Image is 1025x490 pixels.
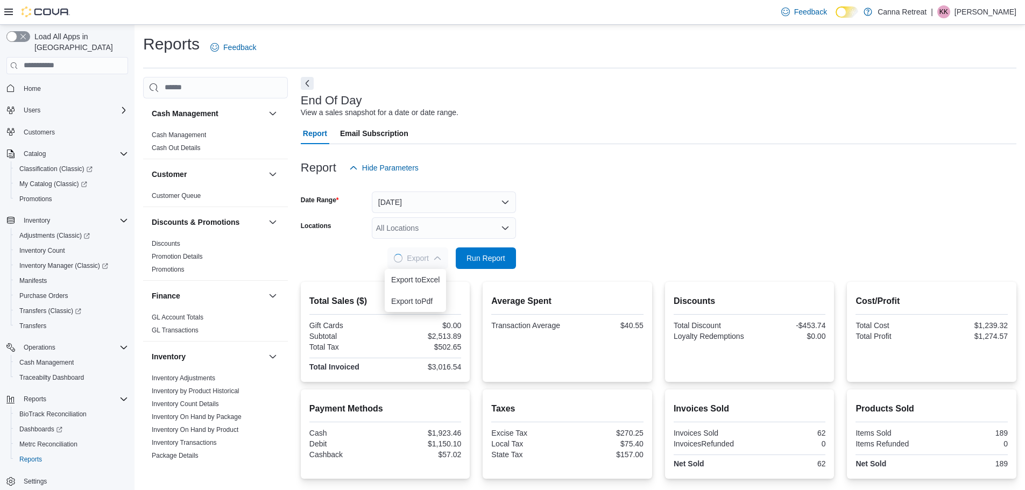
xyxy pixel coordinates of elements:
[24,216,50,225] span: Inventory
[19,82,128,95] span: Home
[19,276,47,285] span: Manifests
[152,191,201,200] span: Customer Queue
[15,319,51,332] a: Transfers
[15,229,128,242] span: Adjustments (Classic)
[15,162,97,175] a: Classification (Classic)
[15,193,128,205] span: Promotions
[15,304,128,317] span: Transfers (Classic)
[301,196,339,204] label: Date Range
[15,319,128,332] span: Transfers
[19,292,68,300] span: Purchase Orders
[15,259,112,272] a: Inventory Manager (Classic)
[309,343,383,351] div: Total Tax
[387,332,461,340] div: $2,513.89
[19,82,45,95] a: Home
[387,247,448,269] button: LoadingExport
[674,429,747,437] div: Invoices Sold
[491,321,565,330] div: Transaction Average
[391,275,440,284] span: Export to Excel
[15,304,86,317] a: Transfers (Classic)
[19,180,87,188] span: My Catalog (Classic)
[143,311,288,341] div: Finance
[152,313,203,322] span: GL Account Totals
[152,374,215,382] a: Inventory Adjustments
[19,410,87,418] span: BioTrack Reconciliation
[309,439,383,448] div: Debit
[456,247,516,269] button: Run Report
[19,231,90,240] span: Adjustments (Classic)
[394,247,441,269] span: Export
[19,307,81,315] span: Transfers (Classic)
[856,429,929,437] div: Items Sold
[674,295,826,308] h2: Discounts
[15,371,128,384] span: Traceabilty Dashboard
[387,429,461,437] div: $1,923.46
[19,214,54,227] button: Inventory
[2,473,132,489] button: Settings
[15,356,128,369] span: Cash Management
[152,131,206,139] span: Cash Management
[301,222,331,230] label: Locations
[11,407,132,422] button: BioTrack Reconciliation
[19,475,51,488] a: Settings
[15,356,78,369] a: Cash Management
[11,422,132,437] a: Dashboards
[266,168,279,181] button: Customer
[372,191,516,213] button: [DATE]
[19,474,128,488] span: Settings
[19,125,128,139] span: Customers
[19,147,50,160] button: Catalog
[152,144,201,152] a: Cash Out Details
[836,6,858,18] input: Dark Mode
[24,106,40,115] span: Users
[794,6,827,17] span: Feedback
[19,126,59,139] a: Customers
[385,269,446,290] button: Export toExcel
[301,161,336,174] h3: Report
[152,253,203,260] a: Promotion Details
[152,400,219,408] a: Inventory Count Details
[387,439,461,448] div: $1,150.10
[301,77,314,90] button: Next
[19,322,46,330] span: Transfers
[303,123,327,144] span: Report
[11,258,132,273] a: Inventory Manager (Classic)
[152,314,203,321] a: GL Account Totals
[19,261,108,270] span: Inventory Manager (Classic)
[11,452,132,467] button: Reports
[11,318,132,333] button: Transfers
[19,455,42,464] span: Reports
[266,107,279,120] button: Cash Management
[19,393,128,406] span: Reports
[15,193,56,205] a: Promotions
[152,413,242,421] span: Inventory On Hand by Package
[570,439,644,448] div: $75.40
[2,103,132,118] button: Users
[152,266,185,273] a: Promotions
[937,5,950,18] div: Kady Kingsbury
[491,295,644,308] h2: Average Spent
[2,340,132,355] button: Operations
[152,426,238,434] a: Inventory On Hand by Product
[19,440,77,449] span: Metrc Reconciliation
[19,341,60,354] button: Operations
[387,450,461,459] div: $57.02
[11,273,132,288] button: Manifests
[491,439,565,448] div: Local Tax
[152,217,239,228] h3: Discounts & Promotions
[934,321,1008,330] div: $1,239.32
[345,157,423,179] button: Hide Parameters
[15,289,128,302] span: Purchase Orders
[301,107,458,118] div: View a sales snapshot for a date or date range.
[152,290,180,301] h3: Finance
[387,363,461,371] div: $3,016.54
[152,439,217,446] a: Inventory Transactions
[15,244,69,257] a: Inventory Count
[152,217,264,228] button: Discounts & Promotions
[15,274,128,287] span: Manifests
[15,408,128,421] span: BioTrack Reconciliation
[143,129,288,159] div: Cash Management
